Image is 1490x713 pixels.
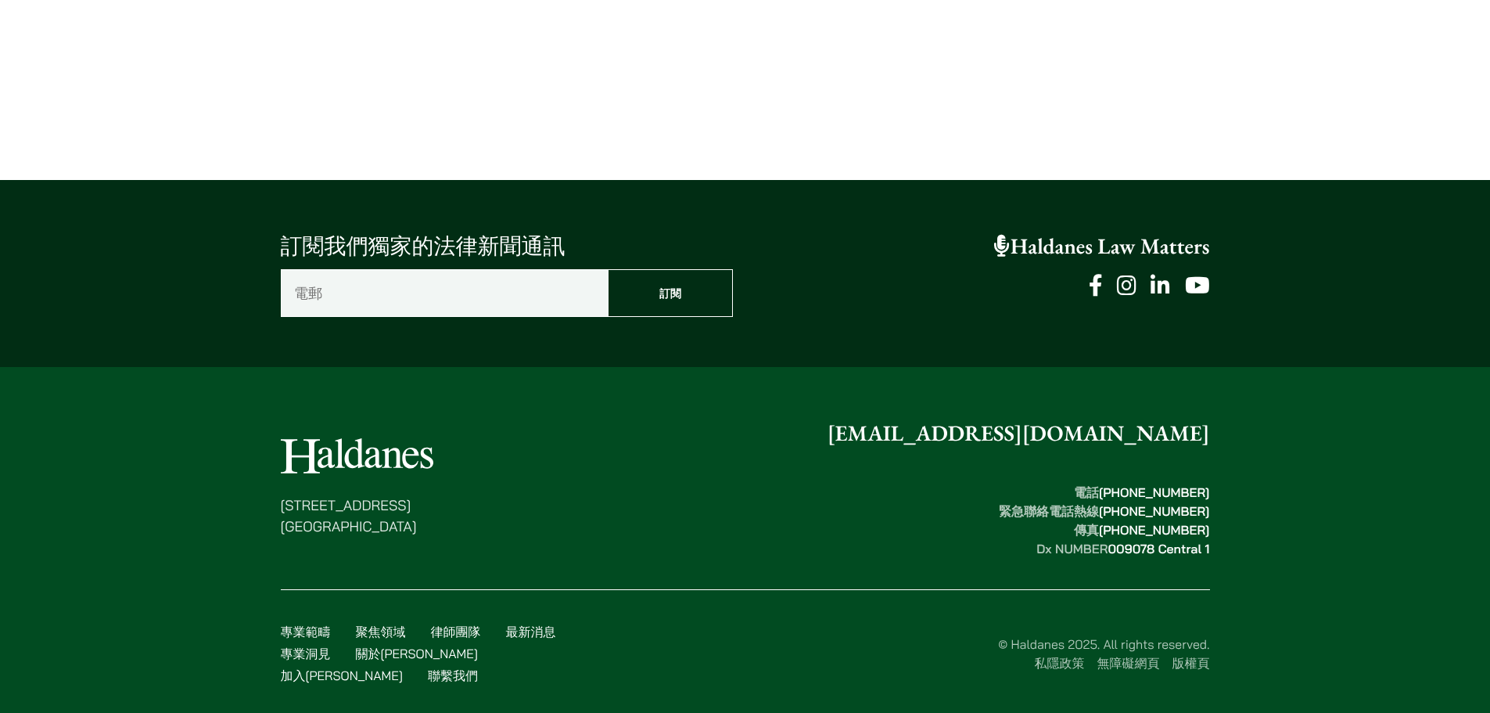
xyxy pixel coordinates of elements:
p: [STREET_ADDRESS] [GEOGRAPHIC_DATA] [281,495,433,537]
input: 電郵 [281,269,609,317]
input: 訂閱 [608,269,733,317]
mark: [PHONE_NUMBER] [1099,522,1210,538]
div: © Haldanes 2025. All rights reserved. [591,635,1210,672]
a: 最新消息 [506,624,556,639]
a: 私隱政策 [1035,655,1085,671]
a: 無障礙網頁 [1097,655,1160,671]
a: 版權頁 [1172,655,1210,671]
mark: [PHONE_NUMBER] [1099,484,1210,500]
a: 加入[PERSON_NAME] [281,668,403,683]
a: 專業範疇 [281,624,331,639]
a: 律師團隊 [431,624,481,639]
a: 關於[PERSON_NAME] [356,646,478,661]
a: Haldanes Law Matters [994,232,1210,261]
strong: 電話 緊急聯絡電話熱線 傳真 Dx NUMBER [999,484,1210,556]
a: [EMAIL_ADDRESS][DOMAIN_NAME] [828,420,1210,448]
mark: 009078 Central 1 [1108,541,1209,556]
a: 專業洞見 [281,646,331,661]
img: Logo of Haldanes [281,438,433,474]
a: 聚焦領域 [356,624,406,639]
a: 聯繫我們 [428,668,478,683]
p: 訂閱我們獨家的法律新聞通訊 [281,230,733,263]
mark: [PHONE_NUMBER] [1099,503,1210,519]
